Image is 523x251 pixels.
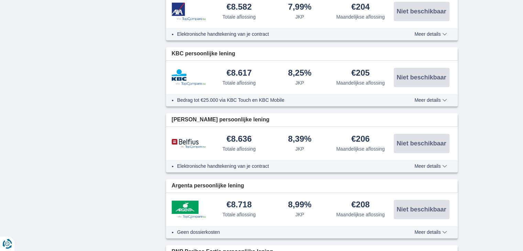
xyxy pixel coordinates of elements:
[295,145,304,152] div: JKP
[409,229,452,235] button: Meer details
[288,3,312,12] div: 7,99%
[222,211,256,218] div: Totale aflossing
[336,211,385,218] div: Maandelijkse aflossing
[177,229,389,236] li: Geen dossierkosten
[351,135,370,144] div: €206
[409,163,452,169] button: Meer details
[227,135,252,144] div: €8.636
[351,200,370,210] div: €208
[336,13,385,20] div: Maandelijkse aflossing
[396,140,446,146] span: Niet beschikbaar
[172,69,206,86] img: product.pl.alt KBC
[396,206,446,212] span: Niet beschikbaar
[295,211,304,218] div: JKP
[288,200,312,210] div: 8,99%
[394,2,449,21] button: Niet beschikbaar
[414,32,447,36] span: Meer details
[227,3,252,12] div: €8.582
[394,68,449,87] button: Niet beschikbaar
[172,200,206,218] img: product.pl.alt Argenta
[351,69,370,78] div: €205
[172,182,244,190] span: Argenta persoonlijke lening
[288,69,312,78] div: 8,25%
[394,200,449,219] button: Niet beschikbaar
[396,74,446,80] span: Niet beschikbaar
[227,200,252,210] div: €8.718
[288,135,312,144] div: 8,39%
[409,31,452,37] button: Meer details
[222,13,256,20] div: Totale aflossing
[409,97,452,103] button: Meer details
[414,230,447,234] span: Meer details
[172,2,206,21] img: product.pl.alt Axa Bank
[295,79,304,86] div: JKP
[394,134,449,153] button: Niet beschikbaar
[414,98,447,102] span: Meer details
[336,145,385,152] div: Maandelijkse aflossing
[177,163,389,170] li: Elektronische handtekening van je contract
[336,79,385,86] div: Maandelijkse aflossing
[177,31,389,37] li: Elektronische handtekening van je contract
[396,8,446,14] span: Niet beschikbaar
[222,79,256,86] div: Totale aflossing
[172,50,235,58] span: KBC persoonlijke lening
[295,13,304,20] div: JKP
[172,116,269,124] span: [PERSON_NAME] persoonlijke lening
[177,97,389,103] li: Bedrag tot €25.000 via KBC Touch en KBC Mobile
[414,164,447,168] span: Meer details
[222,145,256,152] div: Totale aflossing
[227,69,252,78] div: €8.617
[351,3,370,12] div: €204
[172,139,206,149] img: product.pl.alt Belfius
